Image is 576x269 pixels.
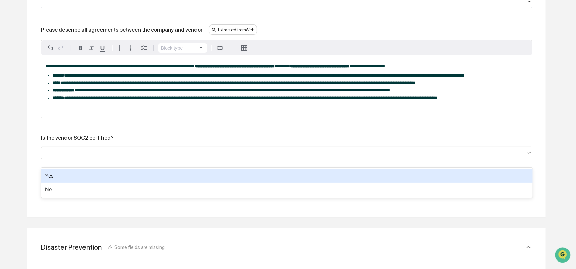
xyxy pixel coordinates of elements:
[114,244,165,250] span: Some fields are missing
[23,52,111,58] div: Start new chat
[86,43,97,53] button: Italic
[7,86,12,91] div: 🖐️
[75,43,86,53] button: Bold
[49,86,55,91] div: 🗄️
[14,98,43,105] span: Data Lookup
[18,31,112,38] input: Clear
[41,135,114,141] div: Is the vendor SOC2 certified?
[158,43,207,53] button: Block type
[41,183,533,196] div: No
[554,247,573,265] iframe: Open customer support
[115,54,124,62] button: Start new chat
[7,14,124,25] p: How can we help?
[4,96,45,108] a: 🔎Data Lookup
[45,43,56,53] button: Undo Ctrl+Z
[56,85,84,92] span: Attestations
[41,27,204,33] div: Please describe all agreements between the company and vendor.
[14,85,44,92] span: Preclearance
[41,243,102,251] div: Disaster Prevention
[41,169,533,183] div: Yes
[4,83,47,95] a: 🖐️Preclearance
[68,115,82,120] span: Pylon
[47,83,87,95] a: 🗄️Attestations
[48,115,82,120] a: Powered byPylon
[7,52,19,64] img: 1746055101610-c473b297-6a78-478c-a979-82029cc54cd1
[97,43,108,53] button: Underline
[23,58,86,64] div: We're available if you need us!
[209,24,257,35] div: Extracted from Web
[36,236,538,258] div: Disaster PreventionSome fields are missing
[7,99,12,104] div: 🔎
